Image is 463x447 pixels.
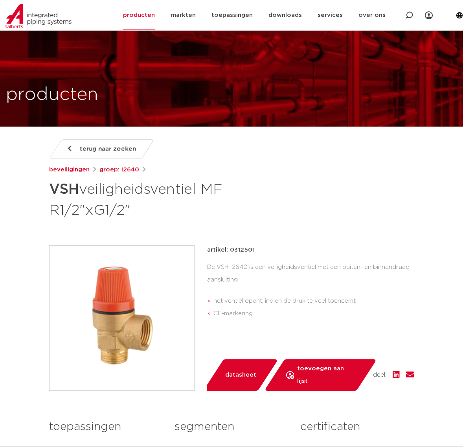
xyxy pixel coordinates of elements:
span: deel: [373,370,386,380]
li: CE-markering [213,307,414,320]
li: het ventiel opent, indien de druk te veel toeneemt [213,295,414,307]
a: beveiligingen [49,165,90,175]
img: Product Image for VSH veiligheidsventiel MF R1/2"xG1/2" [50,246,194,390]
a: terug naar zoeken [49,139,154,159]
h1: veiligheidsventiel MF R1/2"xG1/2" [49,178,290,220]
h3: certificaten [300,419,414,435]
span: datasheet [225,369,256,381]
span: toevoegen aan lijst [297,362,355,388]
h1: producten [6,82,98,107]
a: datasheet [203,359,278,391]
span: terug naar zoeken [80,143,136,155]
a: groep: I2640 [99,165,139,175]
div: De VSH I2640 is een veiligheidsventiel met een buiten- en binnendraad aansluiting [207,261,414,323]
p: artikel: 0312501 [207,245,255,255]
strong: VSH [49,182,79,197]
h3: segmenten [175,419,288,435]
h3: toepassingen [49,419,163,435]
